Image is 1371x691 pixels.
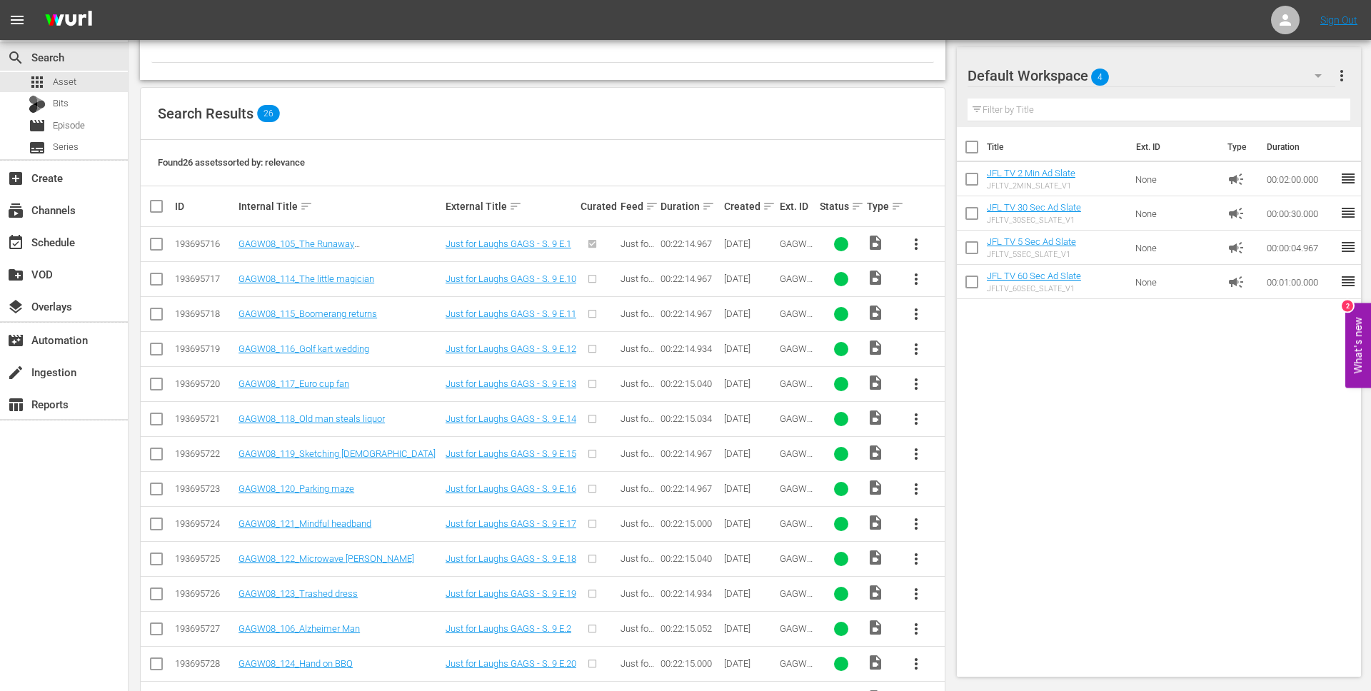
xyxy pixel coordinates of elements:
[724,343,775,354] div: [DATE]
[661,483,720,494] div: 00:22:14.967
[661,448,720,459] div: 00:22:14.967
[780,273,813,295] span: GAGW08_114
[175,238,234,249] div: 193695716
[175,413,234,424] div: 193695721
[780,483,813,505] span: GAGW08_120
[621,658,654,690] span: Just for Laughs Gags
[780,238,813,260] span: GAGW08_105
[446,623,571,634] a: Just for Laughs GAGS - S. 9 E.2
[867,479,884,496] span: Video
[175,308,234,319] div: 193695718
[1227,239,1245,256] span: Ad
[238,198,441,215] div: Internal Title
[987,168,1075,178] a: JFL TV 2 Min Ad Slate
[621,483,654,515] span: Just for Laughs Gags
[908,655,925,672] span: more_vert
[9,11,26,29] span: menu
[238,238,360,260] a: GAGW08_105_The Runaway [GEOGRAPHIC_DATA]
[780,448,813,470] span: GAGW08_119
[53,140,79,154] span: Series
[1261,231,1340,265] td: 00:00:04.967
[661,553,720,564] div: 00:22:15.040
[780,413,813,435] span: GAGW08_118
[899,437,933,471] button: more_vert
[446,238,571,249] a: Just for Laughs GAGS - S. 9 E.1
[867,584,884,601] span: Video
[175,588,234,599] div: 193695726
[724,273,775,284] div: [DATE]
[1258,127,1344,167] th: Duration
[702,200,715,213] span: sort
[175,623,234,634] div: 193695727
[724,553,775,564] div: [DATE]
[446,483,576,494] a: Just for Laughs GAGS - S. 9 E.16
[446,343,576,354] a: Just for Laughs GAGS - S. 9 E.12
[867,409,884,426] span: Video
[851,200,864,213] span: sort
[621,343,654,375] span: Just for Laughs Gags
[661,518,720,529] div: 00:22:15.000
[175,201,234,212] div: ID
[867,444,884,461] span: Video
[621,518,654,550] span: Just for Laughs Gags
[1261,265,1340,299] td: 00:01:00.000
[968,56,1335,96] div: Default Workspace
[1340,170,1357,187] span: reorder
[987,127,1128,167] th: Title
[899,402,933,436] button: more_vert
[7,266,24,283] span: VOD
[899,612,933,646] button: more_vert
[1342,301,1353,312] div: 2
[29,74,46,91] span: Asset
[899,507,933,541] button: more_vert
[29,139,46,156] span: Series
[908,445,925,463] span: more_vert
[908,375,925,393] span: more_vert
[987,250,1076,259] div: JFLTV_5SEC_SLATE_V1
[661,413,720,424] div: 00:22:15.034
[621,623,654,655] span: Just for Laughs Gags
[446,378,576,389] a: Just for Laughs GAGS - S. 9 E.13
[53,118,85,133] span: Episode
[621,588,654,620] span: Just for Laughs Gags
[621,413,654,445] span: Just for Laughs Gags
[1128,127,1219,167] th: Ext. ID
[446,553,576,564] a: Just for Laughs GAGS - S. 9 E.18
[899,367,933,401] button: more_vert
[300,200,313,213] span: sort
[621,238,654,271] span: Just for Laughs Gags
[238,483,354,494] a: GAGW08_120_Parking maze
[53,75,76,89] span: Asset
[899,332,933,366] button: more_vert
[1320,14,1357,26] a: Sign Out
[1130,231,1222,265] td: None
[908,306,925,323] span: more_vert
[1227,205,1245,222] span: Ad
[908,236,925,253] span: more_vert
[724,658,775,669] div: [DATE]
[175,448,234,459] div: 193695722
[899,297,933,331] button: more_vert
[1333,59,1350,93] button: more_vert
[238,343,369,354] a: GAGW08_116_Golf kart wedding
[780,553,813,575] span: GAGW08_122
[908,341,925,358] span: more_vert
[867,304,884,321] span: Video
[1227,171,1245,188] span: Ad
[661,198,720,215] div: Duration
[238,448,436,459] a: GAGW08_119_Sketching [DEMOGRAPHIC_DATA]
[867,198,895,215] div: Type
[446,308,576,319] a: Just for Laughs GAGS - S. 9 E.11
[867,549,884,566] span: Video
[7,170,24,187] span: Create
[908,271,925,288] span: more_vert
[1333,67,1350,84] span: more_vert
[867,619,884,636] span: Video
[987,181,1075,191] div: JFLTV_2MIN_SLATE_V1
[867,234,884,251] span: Video
[661,658,720,669] div: 00:22:15.000
[238,273,374,284] a: GAGW08_114_The little magician
[661,623,720,634] div: 00:22:15.052
[661,378,720,389] div: 00:22:15.040
[175,273,234,284] div: 193695717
